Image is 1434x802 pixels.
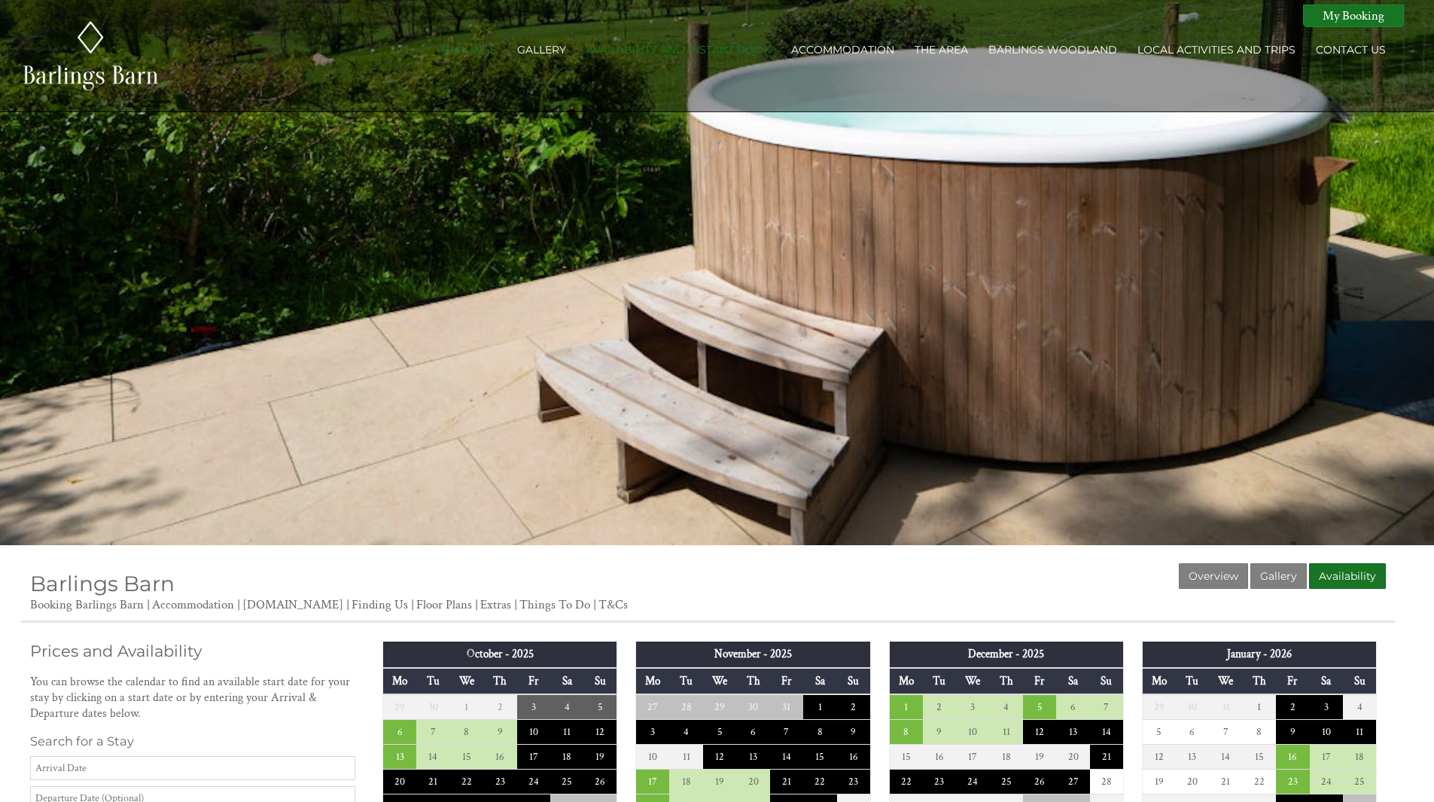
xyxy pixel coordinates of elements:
td: 12 [1023,720,1056,745]
td: 10 [956,720,989,745]
a: Accommodation [152,596,234,613]
td: 15 [450,745,483,770]
td: 2 [1276,694,1309,720]
td: 28 [1090,770,1123,794]
td: 31 [770,694,803,720]
td: 2 [483,694,516,720]
th: We [703,668,736,694]
td: 15 [889,745,922,770]
h3: Search for a Stay [30,733,355,749]
td: 12 [703,745,736,770]
td: 20 [736,770,769,794]
td: 17 [1310,745,1343,770]
td: 25 [1343,770,1376,794]
td: 2 [923,694,956,720]
th: Su [1343,668,1376,694]
td: 7 [1209,720,1242,745]
td: 21 [416,770,449,794]
th: January - 2026 [1142,642,1376,667]
th: Tu [669,668,702,694]
td: 8 [450,720,483,745]
th: We [956,668,989,694]
td: 5 [583,694,617,720]
td: 27 [636,694,669,720]
td: 20 [383,770,416,794]
th: Th [1243,668,1276,694]
th: Tu [923,668,956,694]
td: 25 [989,770,1022,794]
th: December - 2025 [889,642,1123,667]
td: 26 [1023,770,1056,794]
td: 7 [770,720,803,745]
th: October - 2025 [383,642,617,667]
td: 18 [1343,745,1376,770]
th: Su [583,668,617,694]
th: Th [736,668,769,694]
input: Arrival Date [30,756,355,780]
a: Extras [480,596,511,613]
td: 11 [669,745,702,770]
th: Th [989,668,1022,694]
td: 14 [416,745,449,770]
td: 26 [583,770,617,794]
td: 14 [1209,745,1242,770]
a: [DOMAIN_NAME] [242,596,343,613]
a: Gallery [517,43,566,56]
td: 7 [1090,694,1123,720]
td: 15 [1243,745,1276,770]
a: Finding Us [352,596,408,613]
a: T&Cs [598,596,628,613]
td: 17 [517,745,550,770]
td: 3 [1310,694,1343,720]
td: 30 [1176,694,1209,720]
td: 12 [1142,745,1175,770]
td: 18 [669,770,702,794]
td: 2 [837,694,870,720]
td: 19 [1023,745,1056,770]
td: 23 [923,770,956,794]
a: Barlings Barn [30,571,175,596]
td: 14 [770,745,803,770]
td: 9 [837,720,870,745]
a: Overview [1179,563,1248,589]
td: 22 [450,770,483,794]
td: 31 [1209,694,1242,720]
td: 11 [1343,720,1376,745]
a: Contact Us [1316,43,1386,56]
a: Things To Do [519,596,590,613]
td: 27 [1056,770,1089,794]
th: We [450,668,483,694]
td: 17 [636,770,669,794]
td: 3 [956,694,989,720]
td: 9 [923,720,956,745]
th: Su [837,668,870,694]
td: 24 [517,770,550,794]
a: My Booking [1303,5,1404,27]
a: Booking Barlings Barn [30,596,144,613]
th: Th [483,668,516,694]
td: 10 [517,720,550,745]
td: 24 [956,770,989,794]
td: 4 [550,694,583,720]
td: 21 [1209,770,1242,794]
td: 8 [803,720,836,745]
th: Fr [1276,668,1309,694]
td: 5 [703,720,736,745]
td: 30 [416,694,449,720]
a: Accommodation [791,43,894,56]
p: You can browse the calendar to find an available start date for your stay by clicking on a start ... [30,674,355,721]
td: 10 [636,745,669,770]
a: Local activities and trips [1137,43,1295,56]
th: Sa [1056,668,1089,694]
td: 13 [1176,745,1209,770]
a: Barlings Woodland [988,43,1117,56]
td: 16 [483,745,516,770]
td: 22 [1243,770,1276,794]
td: 20 [1056,745,1089,770]
td: 9 [1276,720,1309,745]
td: 23 [837,770,870,794]
a: Availability and Instant Book [586,43,771,56]
th: Mo [383,668,416,694]
td: 6 [1056,694,1089,720]
h2: Prices and Availability [30,642,355,660]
